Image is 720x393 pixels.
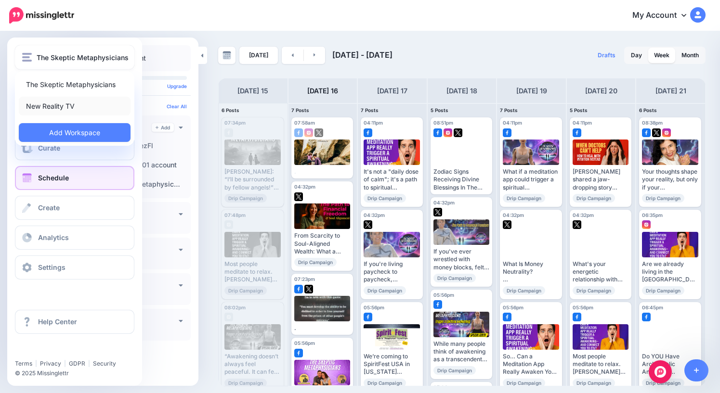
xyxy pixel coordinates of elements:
[38,317,77,326] span: Help Center
[224,313,233,321] img: instagram-grey-square.png
[38,144,60,152] span: Curate
[503,313,511,321] img: facebook-square.png
[294,324,351,332] div: .
[224,220,233,229] img: instagram-grey-square.png
[431,107,448,113] span: 5 Posts
[224,212,246,218] span: 07:48pm
[652,128,661,137] img: twitter-square.png
[294,258,337,266] span: Drip Campaign
[304,285,313,293] img: twitter-square.png
[15,255,134,279] a: Settings
[433,366,476,375] span: Drip Campaign
[361,107,379,113] span: 7 Posts
[649,360,672,383] div: Open Intercom Messenger
[364,120,383,126] span: 04:11pm
[642,353,698,376] div: Do YOU Have Archangelic Ancestry? Read more 👉 [URL] #angels #Spirituality #Spiritualawakening
[64,360,66,367] span: |
[642,128,651,137] img: facebook-square.png
[15,45,134,69] button: The Skeptic Metaphysicians
[433,128,442,137] img: facebook-square.png
[364,379,406,387] span: Drip Campaign
[224,194,267,203] span: Drip Campaign
[433,168,490,191] div: Zodiac Signs Receiving Divine Blessings In The Coming Months [URL][DOMAIN_NAME]
[503,168,559,191] div: What if a meditation app could trigger a spiritual awakening… and connect you to extraterrestrial...
[642,379,684,387] span: Drip Campaign
[224,304,246,310] span: 08:02pm
[294,120,315,126] span: 07:58am
[573,220,581,229] img: twitter-square.png
[573,313,581,321] img: facebook-square.png
[573,128,581,137] img: facebook-square.png
[224,353,281,376] div: “Awakening doesn’t always feel peaceful. It can feel like a full-body cosmic upgrade.” – [PERSON_...
[503,379,545,387] span: Drip Campaign
[304,128,313,137] img: instagram-square.png
[239,47,278,64] a: [DATE]
[642,212,663,218] span: 06:35pm
[503,220,511,229] img: twitter-square.png
[433,384,455,390] span: 07:34pm
[500,107,518,113] span: 7 Posts
[573,379,615,387] span: Drip Campaign
[224,286,267,295] span: Drip Campaign
[573,194,615,203] span: Drip Campaign
[433,200,455,205] span: 04:32pm
[19,97,131,115] a: New Reality TV
[364,220,372,229] img: twitter-square.png
[662,128,671,137] img: instagram-square.png
[15,136,134,160] a: Curate
[237,85,268,97] h4: [DATE] 15
[294,184,315,190] span: 04:32pm
[364,168,420,191] div: It's not a "daily dose of calm"; it's a path to spiritual transformation Read more and listen to ...
[573,260,629,284] div: What's your energetic relationship with money? Read more 👉 [URL] #Manifesting #LawofAttraction #S...
[585,85,617,97] h4: [DATE] 20
[516,85,547,97] h4: [DATE] 19
[503,120,522,126] span: 04:11pm
[314,128,323,137] img: twitter-square.png
[642,220,651,229] img: instagram-square.png
[364,212,385,218] span: 04:32pm
[446,85,477,97] h4: [DATE] 18
[503,286,545,295] span: Drip Campaign
[573,168,629,191] div: [PERSON_NAME] shared a jaw-dropping story about how she sensed something a client’s doctors misse...
[598,52,615,58] span: Drafts
[152,123,174,132] a: Add
[364,286,406,295] span: Drip Campaign
[444,128,452,137] img: instagram-square.png
[15,368,142,378] li: © 2025 Missinglettr
[503,260,559,284] div: What Is Money Neutrality? Read more 👉 [URL] #Manifesting #LawofAttraction #Spiritualawakening
[332,50,393,60] span: [DATE] - [DATE]
[364,194,406,203] span: Drip Campaign
[222,107,239,113] span: 6 Posts
[573,286,615,295] span: Drip Campaign
[642,120,663,126] span: 08:38pm
[69,360,85,367] a: GDPR
[454,128,462,137] img: twitter-square.png
[642,260,698,284] div: Are we already living in the [GEOGRAPHIC_DATA]? [PERSON_NAME] thinks we’re in the birth canal of ...
[224,168,281,191] div: [PERSON_NAME]: “I’ll be surrounded by fellow angels!” Will: “I’ll be surrounded by incense and ex...
[38,233,69,241] span: Analytics
[642,194,684,203] span: Drip Campaign
[223,51,231,60] img: calendar-grey-darker.png
[19,123,131,142] a: Add Workspace
[15,166,134,190] a: Schedule
[93,360,116,367] a: Security
[433,274,476,282] span: Drip Campaign
[592,47,621,64] a: Drafts
[377,85,407,97] h4: [DATE] 17
[642,168,698,191] div: Your thoughts shape your reality, but only if your subconscious is on board. [PERSON_NAME] shares...
[294,232,351,255] div: From Scarcity to Soul-Aligned Wealth: What a Former Wall Street Exec Taught Us About Money Neutra...
[433,340,490,364] div: While many people think of awakening as a transcendent moment or a sudden download of cosmic trut...
[224,260,281,284] div: Most people meditate to relax. [PERSON_NAME] meditates to rewire reality. In our newest episode, ...
[15,226,134,250] a: Analytics
[88,360,90,367] span: |
[38,203,60,212] span: Create
[15,196,134,220] a: Create
[573,120,592,126] span: 04:11pm
[167,83,187,89] a: Upgrade
[38,174,69,182] span: Schedule
[291,107,309,113] span: 7 Posts
[15,310,134,334] a: Help Center
[573,304,593,310] span: 05:56pm
[503,304,524,310] span: 05:56pm
[625,48,648,63] a: Day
